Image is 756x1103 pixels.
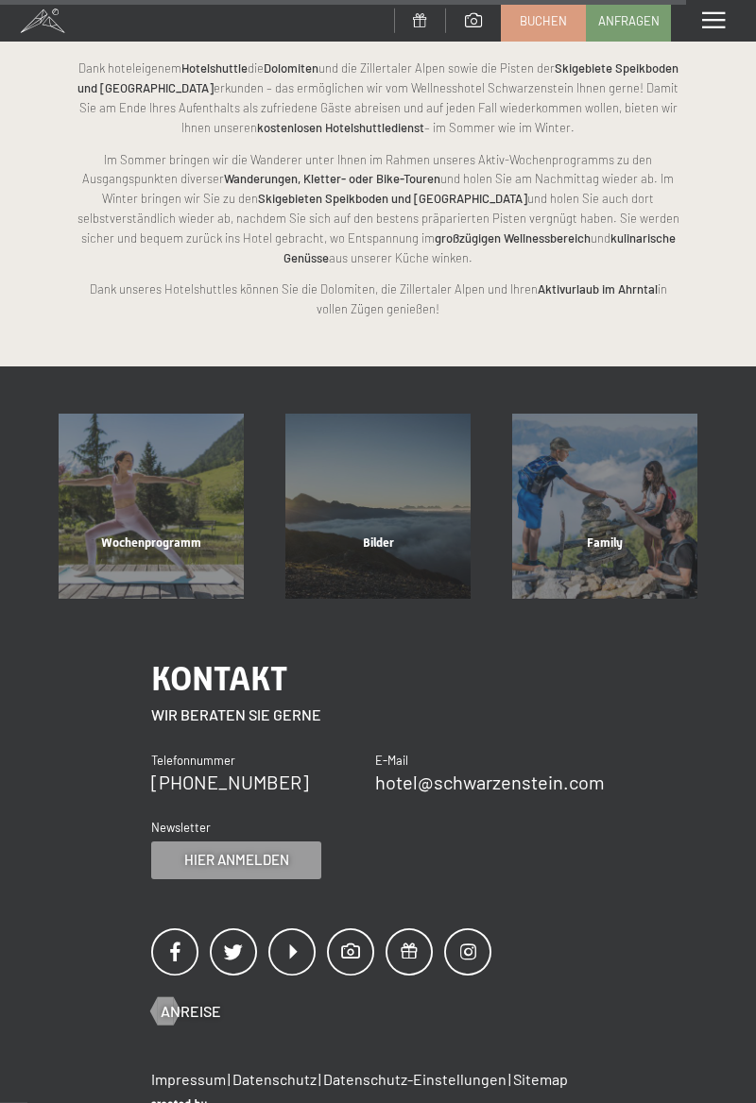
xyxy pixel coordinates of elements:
strong: großzügigen Wellnessbereich [435,230,591,246]
strong: Aktivurlaub im Ahrntal [538,281,658,297]
a: Aktivurlaub im Wellnesshotel - Hotel mit Fitnessstudio - Yogaraum Family [491,414,718,599]
strong: Skigebieten Speikboden und [GEOGRAPHIC_DATA] [258,191,527,206]
span: Anreise [161,1001,221,1022]
span: Wir beraten Sie gerne [151,705,321,723]
strong: kostenlosen Hotelshuttledienst [257,120,424,135]
a: Sitemap [513,1070,568,1088]
span: Kontakt [151,659,287,698]
span: | [508,1070,511,1088]
span: Newsletter [151,820,211,835]
span: E-Mail [375,753,408,768]
a: Aktivurlaub im Wellnesshotel - Hotel mit Fitnessstudio - Yogaraum Bilder [265,414,491,599]
span: | [318,1070,321,1088]
span: Hier anmelden [184,850,289,870]
p: Im Sommer bringen wir die Wanderer unter Ihnen im Rahmen unseres Aktiv-Wochenprogramms zu den Aus... [76,150,680,268]
strong: Hotelshuttle [181,60,248,76]
span: Telefonnummer [151,753,235,768]
strong: Dolomiten [264,60,318,76]
span: Anfragen [598,12,660,29]
a: Anfragen [587,1,670,41]
a: Buchen [502,1,585,41]
a: Datenschutz-Einstellungen [323,1070,507,1088]
p: Dank unseres Hotelshuttles können Sie die Dolomiten, die Zillertaler Alpen und Ihren in vollen Zü... [76,280,680,319]
strong: kulinarische Genüsse [283,230,676,265]
span: Buchen [520,12,567,29]
strong: Wanderungen, Kletter- oder Bike-Touren [224,171,440,186]
span: | [228,1070,231,1088]
a: Datenschutz [232,1070,317,1088]
span: Bilder [363,535,394,550]
p: Dank hoteleigenem die und die Zillertaler Alpen sowie die Pisten der erkunden – das ermöglichen w... [76,59,680,137]
a: Aktivurlaub im Wellnesshotel - Hotel mit Fitnessstudio - Yogaraum Wochenprogramm [38,414,265,599]
a: Impressum [151,1070,226,1088]
span: Family [587,535,623,550]
a: hotel@schwarzenstein.com [375,771,605,793]
a: [PHONE_NUMBER] [151,771,309,793]
span: Wochenprogramm [101,535,201,550]
a: Anreise [151,1001,221,1022]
